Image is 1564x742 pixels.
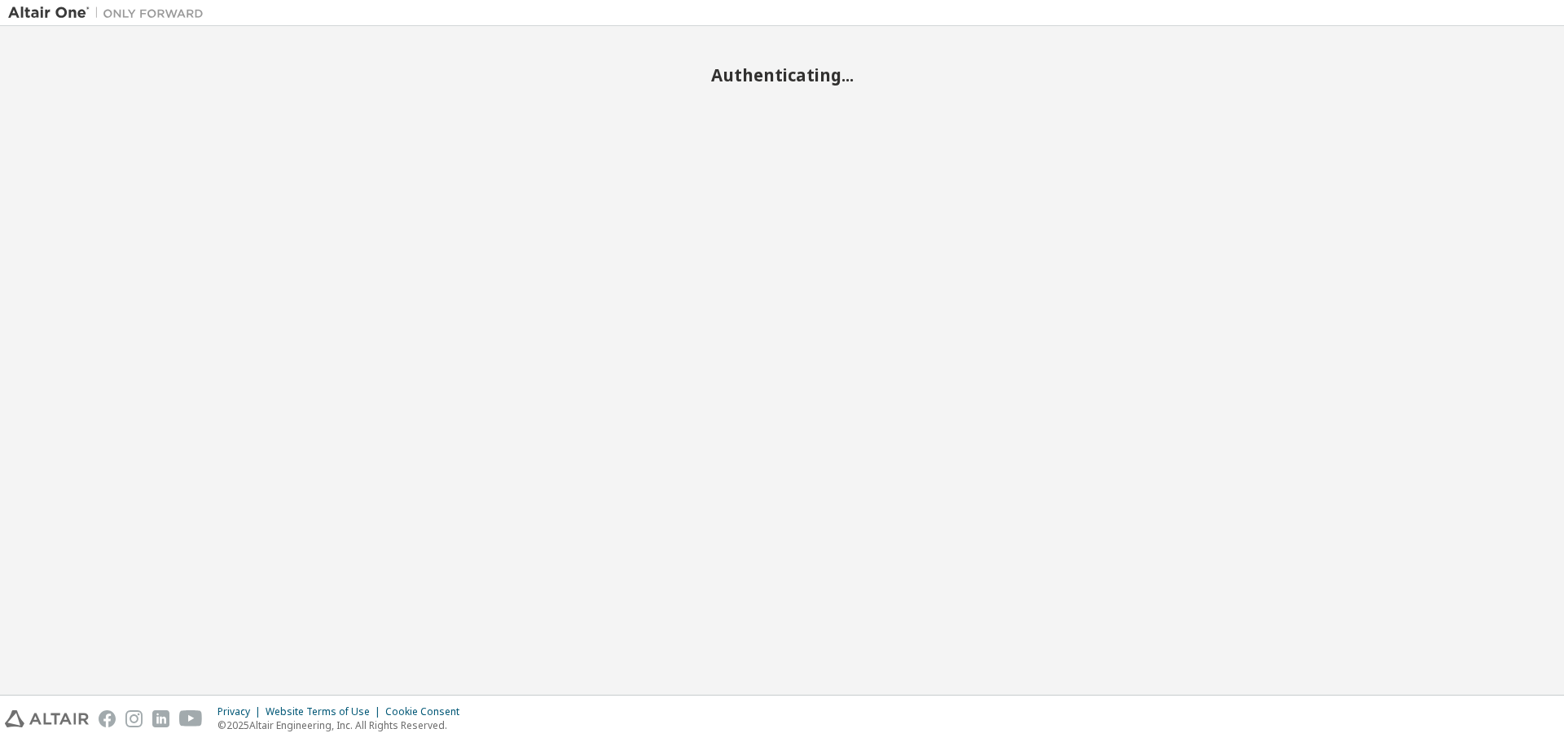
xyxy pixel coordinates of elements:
img: linkedin.svg [152,710,169,727]
div: Privacy [217,705,266,718]
div: Cookie Consent [385,705,469,718]
h2: Authenticating... [8,64,1556,86]
p: © 2025 Altair Engineering, Inc. All Rights Reserved. [217,718,469,732]
img: altair_logo.svg [5,710,89,727]
img: Altair One [8,5,212,21]
img: youtube.svg [179,710,203,727]
div: Website Terms of Use [266,705,385,718]
img: instagram.svg [125,710,143,727]
img: facebook.svg [99,710,116,727]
